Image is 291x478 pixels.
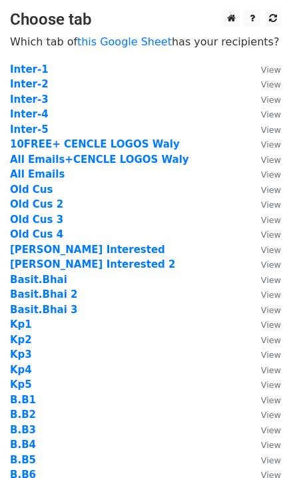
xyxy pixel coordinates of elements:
a: [PERSON_NAME] Interested 2 [10,258,176,270]
small: View [261,425,281,435]
small: View [261,365,281,375]
small: View [261,275,281,285]
a: All Emails+CENCLE LOGOS Waly [10,154,189,166]
a: Inter-4 [10,108,49,120]
a: B.B5 [10,454,36,466]
small: View [261,79,281,89]
a: View [248,228,281,240]
a: Old Cus 3 [10,214,63,226]
strong: B.B2 [10,409,36,421]
strong: Basit.Bhai 3 [10,304,78,316]
a: 10FREE+ CENCLE LOGOS Waly [10,138,180,150]
small: View [261,320,281,330]
a: Kp3 [10,348,32,361]
a: View [248,184,281,196]
p: Which tab of has your recipients? [10,35,281,49]
small: View [261,155,281,165]
small: View [261,440,281,450]
a: Kp2 [10,334,32,346]
small: View [261,215,281,225]
strong: B.B3 [10,424,36,436]
small: View [261,290,281,300]
a: View [248,93,281,105]
strong: Basit.Bhai [10,274,67,286]
a: View [248,304,281,316]
small: View [261,395,281,405]
a: View [248,214,281,226]
a: this Google Sheet [77,35,172,48]
small: View [261,230,281,240]
a: View [248,409,281,421]
a: Basit.Bhai 2 [10,288,78,300]
a: Kp5 [10,379,32,391]
small: View [261,95,281,105]
small: View [261,335,281,345]
small: View [261,200,281,210]
a: View [248,274,281,286]
a: View [248,364,281,376]
a: Inter-3 [10,93,49,105]
a: View [248,288,281,300]
a: View [248,124,281,136]
a: Kp1 [10,318,32,330]
a: View [248,394,281,406]
small: View [261,65,281,75]
a: Inter-1 [10,63,49,75]
small: View [261,140,281,150]
small: View [261,455,281,465]
strong: Kp4 [10,364,32,376]
a: B.B4 [10,439,36,451]
small: View [261,305,281,315]
a: Old Cus 2 [10,198,63,210]
a: View [248,78,281,90]
small: View [261,109,281,120]
a: View [248,198,281,210]
a: View [248,258,281,270]
small: View [261,260,281,270]
small: View [261,125,281,135]
a: View [248,108,281,120]
a: View [248,454,281,466]
a: View [248,138,281,150]
a: View [248,379,281,391]
a: View [248,424,281,436]
strong: Old Cus 4 [10,228,63,240]
a: View [248,154,281,166]
a: [PERSON_NAME] Interested [10,244,165,256]
a: View [248,334,281,346]
h3: Choose tab [10,10,281,29]
small: View [261,245,281,255]
small: View [261,185,281,195]
small: View [261,170,281,180]
a: All Emails [10,168,65,180]
a: Inter-5 [10,124,49,136]
small: View [261,350,281,360]
a: View [248,439,281,451]
a: View [248,63,281,75]
a: View [248,348,281,361]
a: B.B1 [10,394,36,406]
small: View [261,380,281,390]
a: Old Cus [10,184,53,196]
a: Inter-2 [10,78,49,90]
